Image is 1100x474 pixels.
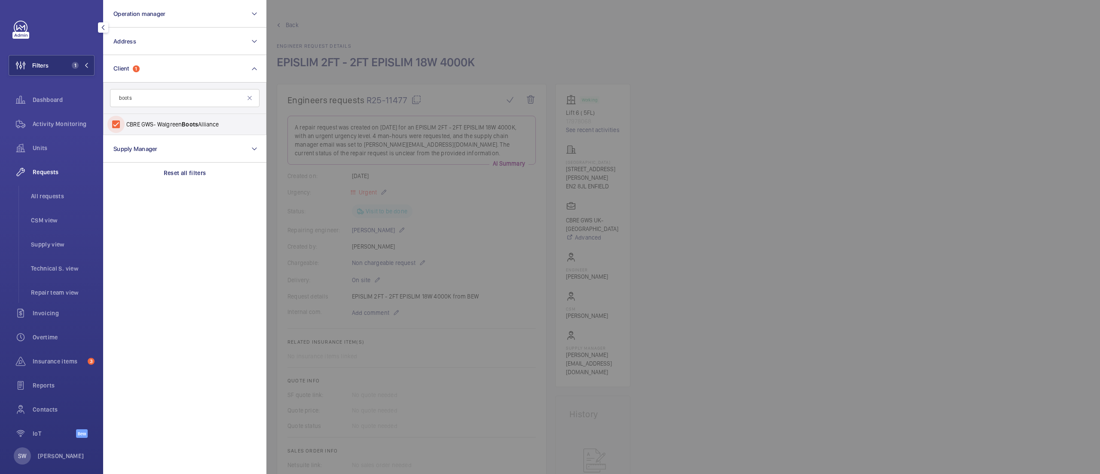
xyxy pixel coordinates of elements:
span: All requests [31,192,95,200]
span: Dashboard [33,95,95,104]
span: Technical S. view [31,264,95,273]
span: IoT [33,429,76,438]
span: CSM view [31,216,95,225]
span: Contacts [33,405,95,414]
p: [PERSON_NAME] [38,452,84,460]
span: Reports [33,381,95,390]
span: Insurance items [33,357,84,366]
span: Beta [76,429,88,438]
span: 1 [72,62,79,69]
span: 3 [88,358,95,365]
button: Filters1 [9,55,95,76]
span: Units [33,144,95,152]
span: Repair team view [31,288,95,297]
p: SW [18,452,26,460]
span: Supply view [31,240,95,249]
span: Filters [32,61,49,70]
span: Overtime [33,333,95,342]
span: Activity Monitoring [33,120,95,128]
span: Invoicing [33,309,95,317]
span: Requests [33,168,95,176]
